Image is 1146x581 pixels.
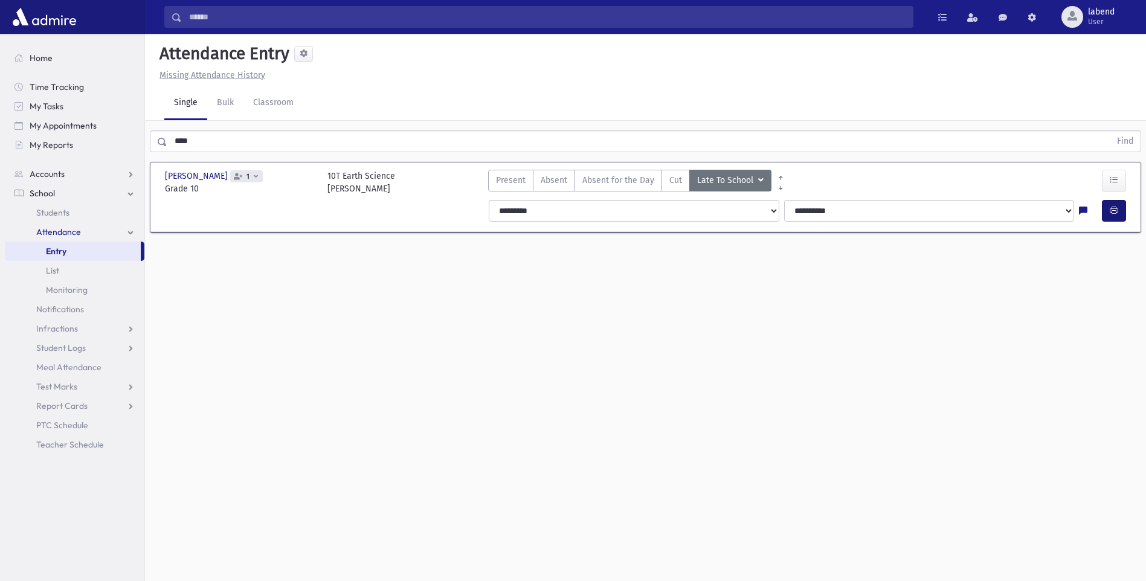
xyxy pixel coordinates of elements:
[36,362,101,373] span: Meal Attendance
[5,203,144,222] a: Students
[5,242,141,261] a: Entry
[30,120,97,131] span: My Appointments
[164,86,207,120] a: Single
[30,188,55,199] span: School
[5,396,144,416] a: Report Cards
[182,6,913,28] input: Search
[5,435,144,454] a: Teacher Schedule
[46,284,88,295] span: Monitoring
[36,207,69,218] span: Students
[5,377,144,396] a: Test Marks
[1110,131,1141,152] button: Find
[327,170,395,195] div: 10T Earth Science [PERSON_NAME]
[5,48,144,68] a: Home
[36,304,84,315] span: Notifications
[30,169,65,179] span: Accounts
[5,164,144,184] a: Accounts
[5,416,144,435] a: PTC Schedule
[5,261,144,280] a: List
[155,43,289,64] h5: Attendance Entry
[36,342,86,353] span: Student Logs
[1088,7,1115,17] span: labend
[5,358,144,377] a: Meal Attendance
[36,381,77,392] span: Test Marks
[244,173,252,181] span: 1
[541,174,567,187] span: Absent
[36,439,104,450] span: Teacher Schedule
[155,70,265,80] a: Missing Attendance History
[243,86,303,120] a: Classroom
[5,222,144,242] a: Attendance
[30,53,53,63] span: Home
[582,174,654,187] span: Absent for the Day
[165,170,230,182] span: [PERSON_NAME]
[36,226,81,237] span: Attendance
[689,170,771,191] button: Late To School
[30,101,63,112] span: My Tasks
[46,265,59,276] span: List
[36,400,88,411] span: Report Cards
[46,246,66,257] span: Entry
[1088,17,1115,27] span: User
[10,5,79,29] img: AdmirePro
[5,319,144,338] a: Infractions
[30,140,73,150] span: My Reports
[488,170,771,195] div: AttTypes
[5,97,144,116] a: My Tasks
[159,70,265,80] u: Missing Attendance History
[36,323,78,334] span: Infractions
[697,174,756,187] span: Late To School
[5,116,144,135] a: My Appointments
[207,86,243,120] a: Bulk
[5,184,144,203] a: School
[5,338,144,358] a: Student Logs
[669,174,682,187] span: Cut
[5,135,144,155] a: My Reports
[36,420,88,431] span: PTC Schedule
[5,280,144,300] a: Monitoring
[496,174,526,187] span: Present
[30,82,84,92] span: Time Tracking
[165,182,315,195] span: Grade 10
[5,77,144,97] a: Time Tracking
[5,300,144,319] a: Notifications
